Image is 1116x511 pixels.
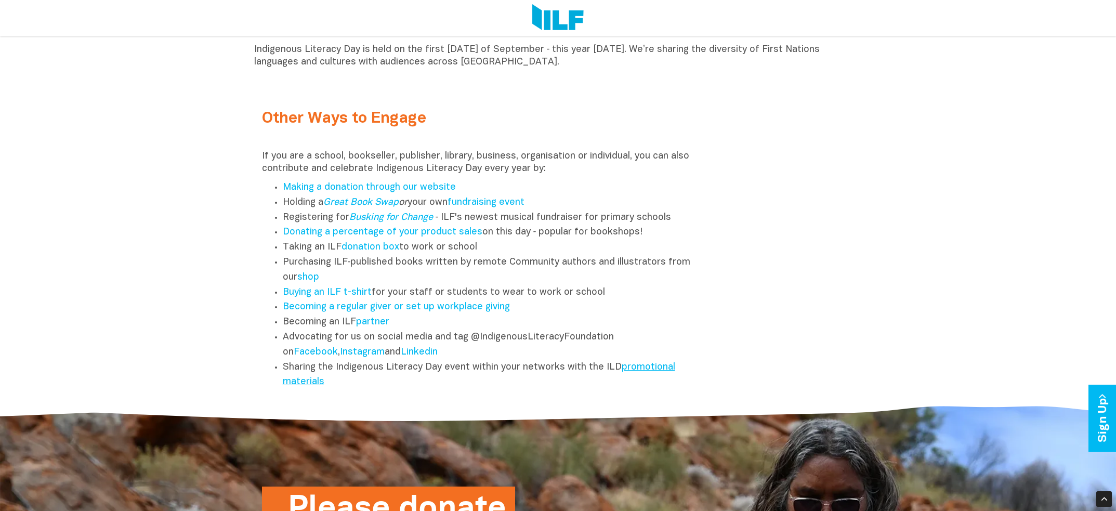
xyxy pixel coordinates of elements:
[323,198,399,207] a: Great Book Swap
[340,348,385,357] a: Instagram
[262,110,703,127] h2: Other Ways to Engage
[532,4,584,32] img: Logo
[356,318,389,326] a: partner
[283,285,703,300] li: for your staff or students to wear to work or school
[349,213,433,222] a: Busking for Change
[283,330,703,360] li: Advocating for us on social media and tag @IndigenousLiteracyFoundation on , and
[283,303,510,311] a: Becoming a regular giver or set up workplace giving
[283,360,703,390] li: Sharing the Indigenous Literacy Day event within your networks with the ILD
[401,348,438,357] a: Linkedin
[323,198,408,207] em: or
[448,198,524,207] a: fundraising event
[283,240,703,255] li: Taking an ILF to work or school
[283,228,482,237] a: Donating a percentage of your product sales
[283,315,703,330] li: Becoming an ILF
[283,288,372,297] a: Buying an ILF t-shirt
[342,243,399,252] a: donation box
[283,255,703,285] li: Purchasing ILF‑published books written by remote Community authors and illustrators from our
[283,195,703,211] li: Holding a your own
[262,150,703,175] p: If you are a school, bookseller, publisher, library, business, organisation or individual, you ca...
[254,44,862,69] p: Indigenous Literacy Day is held on the first [DATE] of September ‑ this year [DATE]. We’re sharin...
[283,211,703,226] li: Registering for ‑ ILF's newest musical fundraiser for primary schools
[294,348,338,357] a: Facebook
[1096,491,1112,507] div: Scroll Back to Top
[283,183,456,192] a: Making a donation through our website
[297,273,319,282] a: shop
[283,225,703,240] li: on this day ‑ popular for bookshops!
